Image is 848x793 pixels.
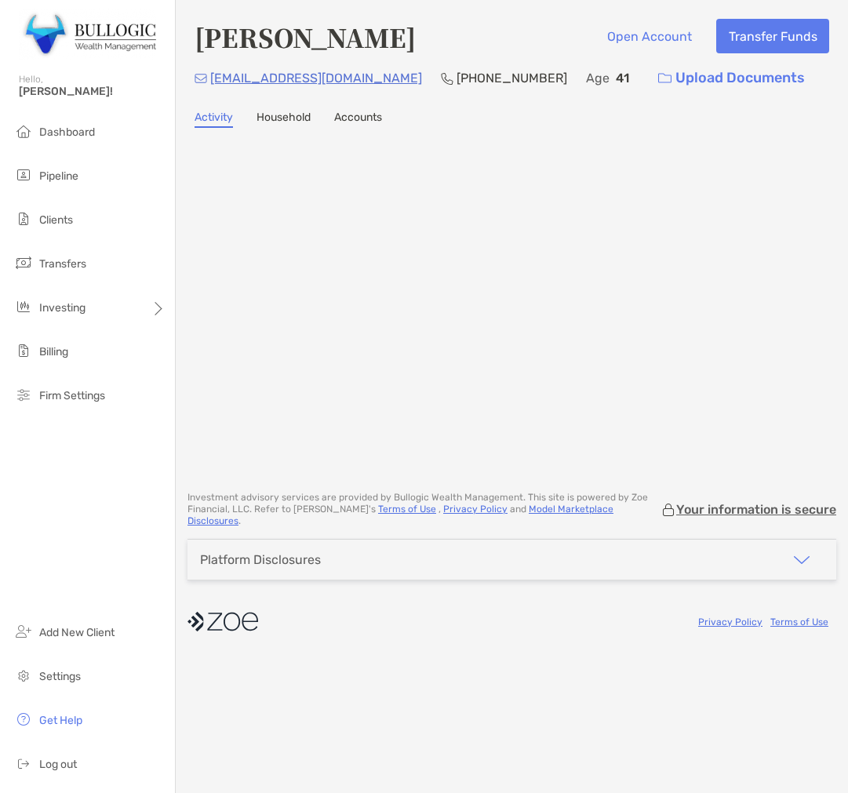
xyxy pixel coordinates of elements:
[658,73,671,84] img: button icon
[716,19,829,53] button: Transfer Funds
[39,257,86,271] span: Transfers
[39,345,68,358] span: Billing
[14,754,33,773] img: logout icon
[586,68,610,88] p: Age
[39,758,77,771] span: Log out
[187,604,258,639] img: company logo
[14,166,33,184] img: pipeline icon
[195,74,207,83] img: Email Icon
[14,710,33,729] img: get-help icon
[19,85,166,98] span: [PERSON_NAME]!
[14,253,33,272] img: transfers icon
[39,213,73,227] span: Clients
[14,385,33,404] img: firm-settings icon
[770,617,828,627] a: Terms of Use
[39,714,82,727] span: Get Help
[39,125,95,139] span: Dashboard
[200,552,321,567] div: Platform Disclosures
[187,504,613,526] a: Model Marketplace Disclosures
[616,68,629,88] p: 41
[14,341,33,360] img: billing icon
[648,61,815,95] a: Upload Documents
[595,19,704,53] button: Open Account
[14,622,33,641] img: add_new_client icon
[457,68,567,88] p: [PHONE_NUMBER]
[378,504,436,515] a: Terms of Use
[14,297,33,316] img: investing icon
[676,502,836,517] p: Your information is secure
[39,389,105,402] span: Firm Settings
[39,670,81,683] span: Settings
[39,169,78,183] span: Pipeline
[792,551,811,569] img: icon arrow
[14,666,33,685] img: settings icon
[187,492,661,527] p: Investment advisory services are provided by Bullogic Wealth Management . This site is powered by...
[257,111,311,128] a: Household
[195,111,233,128] a: Activity
[14,209,33,228] img: clients icon
[210,68,422,88] p: [EMAIL_ADDRESS][DOMAIN_NAME]
[441,72,453,85] img: Phone Icon
[14,122,33,140] img: dashboard icon
[19,6,156,63] img: Zoe Logo
[334,111,382,128] a: Accounts
[195,19,416,55] h4: [PERSON_NAME]
[39,301,86,315] span: Investing
[443,504,508,515] a: Privacy Policy
[39,626,115,639] span: Add New Client
[698,617,762,627] a: Privacy Policy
